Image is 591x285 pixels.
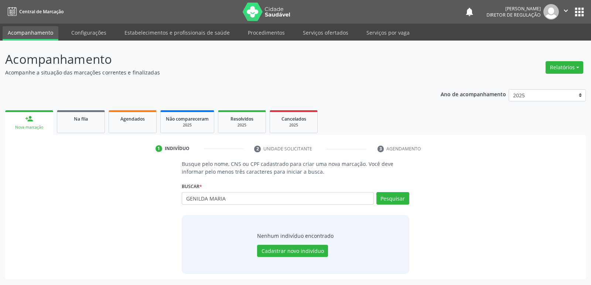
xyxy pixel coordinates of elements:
div: Nenhum indivíduo encontrado [257,232,334,240]
button: notifications [464,7,475,17]
span: Cancelados [281,116,306,122]
a: Procedimentos [243,26,290,39]
button: Pesquisar [376,192,409,205]
div: 2025 [223,122,260,128]
button: Cadastrar novo indivíduo [257,245,328,257]
div: 2025 [166,122,209,128]
input: Busque por nome, CNS ou CPF [182,192,373,205]
span: Na fila [74,116,88,122]
div: person_add [25,115,33,123]
button: apps [573,6,586,18]
span: Não compareceram [166,116,209,122]
span: Diretor de regulação [486,12,541,18]
span: Central de Marcação [19,8,64,15]
span: Resolvidos [230,116,253,122]
a: Central de Marcação [5,6,64,18]
p: Busque pelo nome, CNS ou CPF cadastrado para criar uma nova marcação. Você deve informar pelo men... [182,160,409,175]
button: Relatórios [546,61,583,74]
div: 2025 [275,122,312,128]
a: Serviços ofertados [298,26,353,39]
div: Nova marcação [10,125,48,130]
a: Configurações [66,26,112,39]
p: Acompanhamento [5,50,411,69]
a: Serviços por vaga [361,26,415,39]
label: Buscar [182,181,202,192]
div: Indivíduo [165,145,189,152]
a: Acompanhamento [3,26,58,41]
p: Ano de acompanhamento [441,89,506,98]
i:  [562,7,570,15]
button:  [559,4,573,20]
a: Estabelecimentos e profissionais de saúde [119,26,235,39]
img: img [543,4,559,20]
div: [PERSON_NAME] [486,6,541,12]
span: Agendados [120,116,145,122]
div: 1 [156,145,162,152]
p: Acompanhe a situação das marcações correntes e finalizadas [5,69,411,76]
